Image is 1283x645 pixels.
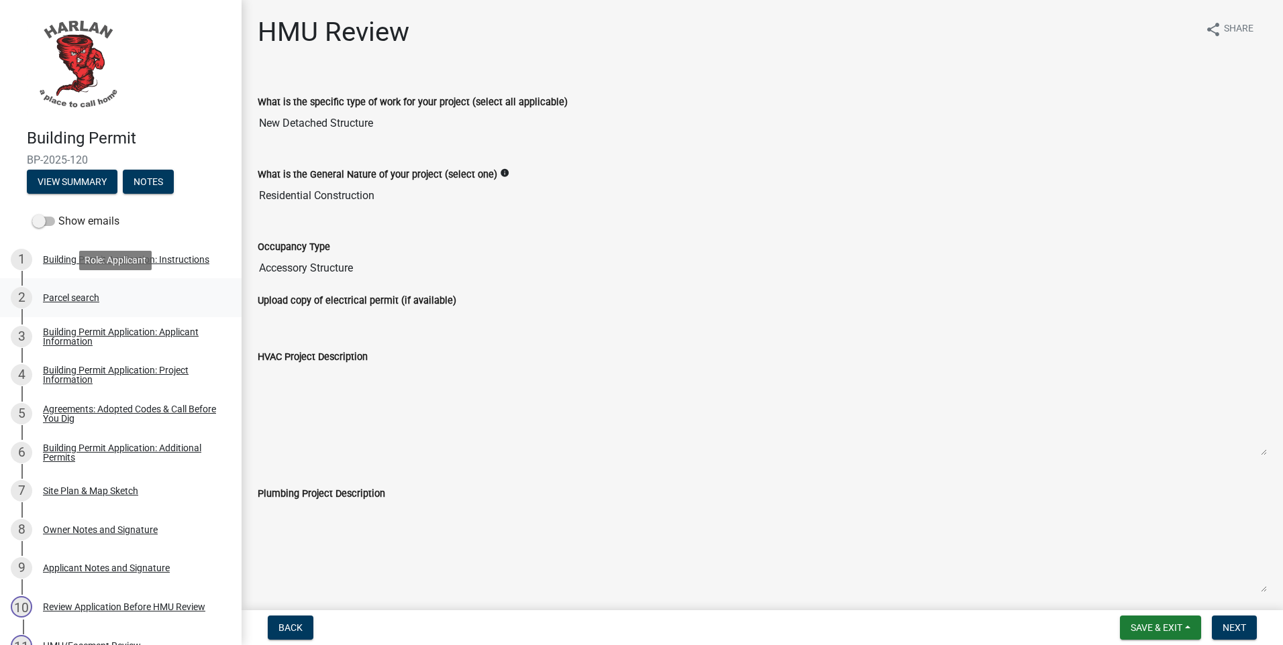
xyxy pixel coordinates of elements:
label: Occupancy Type [258,243,330,252]
button: Next [1212,615,1257,640]
div: Role: Applicant [79,251,152,270]
i: share [1205,21,1221,38]
button: Notes [123,170,174,194]
span: Back [278,622,303,633]
div: Parcel search [43,293,99,302]
wm-modal-confirm: Summary [27,177,117,188]
div: 9 [11,557,32,579]
div: Building Permit Application: Instructions [43,255,209,264]
label: Plumbing Project Description [258,489,385,499]
div: 10 [11,596,32,618]
div: Building Permit Application: Applicant Information [43,327,220,346]
div: Applicant Notes and Signature [43,563,170,573]
div: 6 [11,442,32,463]
label: What is the specific type of work for your project (select all applicable) [258,98,568,107]
h4: Building Permit [27,129,231,148]
div: 7 [11,480,32,502]
div: 4 [11,364,32,386]
label: HVAC Project Description [258,353,368,362]
div: Agreements: Adopted Codes & Call Before You Dig [43,404,220,423]
div: Review Application Before HMU Review [43,602,205,611]
img: City of Harlan, Iowa [27,14,127,115]
div: 2 [11,287,32,308]
div: 8 [11,519,32,540]
div: Building Permit Application: Project Information [43,365,220,384]
label: What is the General Nature of your project (select one) [258,170,497,180]
wm-modal-confirm: Notes [123,177,174,188]
button: Back [268,615,313,640]
span: Share [1224,21,1253,38]
span: BP-2025-120 [27,154,215,166]
label: Show emails [32,213,119,229]
div: 1 [11,249,32,270]
span: Next [1223,622,1246,633]
span: Save & Exit [1131,622,1182,633]
button: View Summary [27,170,117,194]
div: 5 [11,403,32,424]
i: info [500,168,509,178]
div: Owner Notes and Signature [43,525,158,534]
button: Save & Exit [1120,615,1201,640]
button: shareShare [1194,16,1264,42]
div: 3 [11,326,32,347]
h1: HMU Review [258,16,409,48]
div: Site Plan & Map Sketch [43,486,138,495]
div: Building Permit Application: Additional Permits [43,443,220,462]
label: Upload copy of electrical permit (if available) [258,296,456,306]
